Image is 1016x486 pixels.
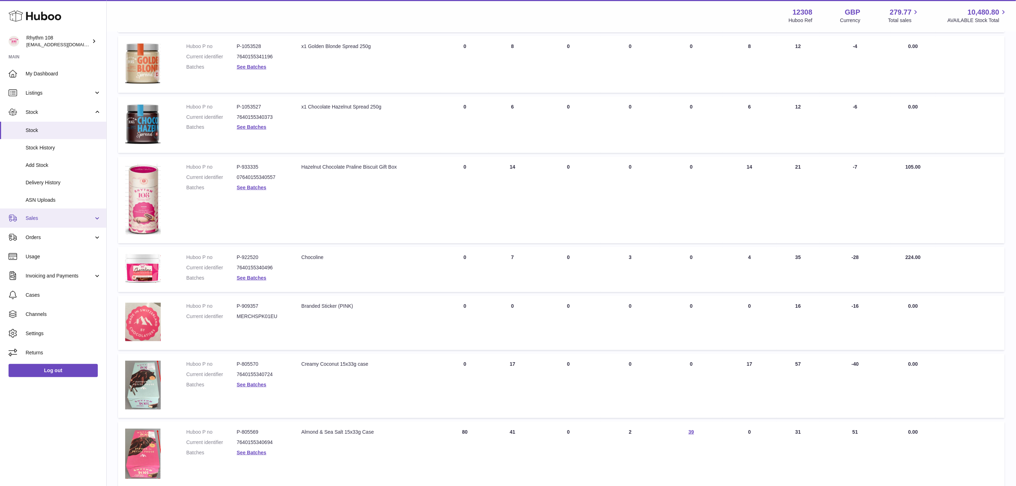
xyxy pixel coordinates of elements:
dt: Batches [186,449,237,456]
dt: Huboo P no [186,303,237,310]
div: x1 Chocolate Hazelnut Spread 250g [301,104,434,110]
img: product image [125,361,161,410]
dd: P-933335 [237,164,287,170]
td: 0 [601,36,660,93]
dt: Current identifier [186,264,237,271]
span: Channels [26,311,101,318]
img: product image [125,43,161,84]
span: Orders [26,234,94,241]
span: Usage [26,253,101,260]
td: 0 [536,157,600,243]
img: product image [125,303,161,341]
td: -28 [820,247,890,292]
td: 57 [777,354,820,418]
td: 0 [489,296,536,350]
td: 8 [723,36,777,93]
dd: P-805569 [237,429,287,435]
span: Invoicing and Payments [26,273,94,279]
td: 0 [601,296,660,350]
td: 3 [601,247,660,292]
span: 0 [690,164,693,170]
span: 224.00 [905,254,921,260]
td: -16 [820,296,890,350]
td: -6 [820,96,890,153]
img: product image [125,254,161,283]
dd: 7640155341196 [237,53,287,60]
td: 0 [536,36,600,93]
span: 0 [690,43,693,49]
span: 0.00 [908,104,918,110]
dd: MERCHSPK01EU [237,313,287,320]
span: My Dashboard [26,70,101,77]
td: 6 [489,96,536,153]
span: 0.00 [908,429,918,435]
span: Settings [26,330,101,337]
td: 12 [777,36,820,93]
dt: Current identifier [186,53,237,60]
td: 0 [601,157,660,243]
td: 0 [723,296,777,350]
td: 8 [489,36,536,93]
div: Huboo Ref [789,17,813,24]
dd: 7640155340724 [237,371,287,378]
dd: P-805570 [237,361,287,368]
span: 0.00 [908,43,918,49]
dt: Current identifier [186,114,237,121]
span: Listings [26,90,94,96]
dt: Huboo P no [186,429,237,435]
img: product image [125,429,161,479]
dd: P-922520 [237,254,287,261]
a: See Batches [237,64,266,70]
span: 0 [690,361,693,367]
a: See Batches [237,124,266,130]
td: 7 [489,247,536,292]
dt: Batches [186,275,237,281]
dd: P-1053527 [237,104,287,110]
dt: Huboo P no [186,43,237,50]
div: Rhythm 108 [26,35,90,48]
dd: 7640155340694 [237,439,287,446]
a: See Batches [237,185,266,190]
span: 0.00 [908,303,918,309]
td: 17 [489,354,536,418]
a: 279.77 Total sales [888,7,920,24]
dt: Huboo P no [186,104,237,110]
td: -7 [820,157,890,243]
a: See Batches [237,450,266,455]
td: 6 [723,96,777,153]
dt: Batches [186,64,237,70]
dt: Huboo P no [186,361,237,368]
img: product image [125,104,161,144]
td: 0 [441,296,489,350]
dt: Current identifier [186,371,237,378]
div: Creamy Coconut 15x33g case [301,361,434,368]
div: x1 Golden Blonde Spread 250g [301,43,434,50]
strong: GBP [845,7,860,17]
span: 105.00 [905,164,921,170]
td: 0 [601,96,660,153]
a: See Batches [237,275,266,281]
span: ASN Uploads [26,197,101,204]
dt: Current identifier [186,439,237,446]
div: Branded Sticker (PINK) [301,303,434,310]
a: 10,480.80 AVAILABLE Stock Total [947,7,1007,24]
dd: 07640155340557 [237,174,287,181]
span: 279.77 [890,7,911,17]
td: 0 [601,354,660,418]
span: 0 [690,303,693,309]
td: 0 [536,96,600,153]
span: Stock History [26,144,101,151]
td: 12 [777,96,820,153]
dd: 7640155340373 [237,114,287,121]
span: Sales [26,215,94,222]
span: Total sales [888,17,920,24]
dd: P-1053528 [237,43,287,50]
span: Cases [26,292,101,299]
dt: Batches [186,381,237,388]
span: Returns [26,349,101,356]
td: 0 [441,354,489,418]
a: 39 [688,429,694,435]
span: [EMAIL_ADDRESS][DOMAIN_NAME] [26,42,105,47]
dd: 7640155340496 [237,264,287,271]
span: 0 [690,254,693,260]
